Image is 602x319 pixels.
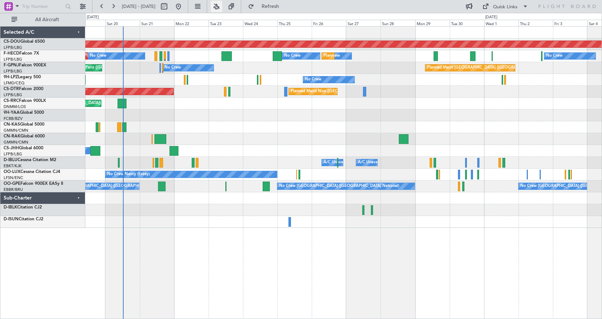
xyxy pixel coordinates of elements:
[140,20,174,26] div: Sun 21
[4,163,21,169] a: EBKT/KJK
[4,87,43,91] a: CS-DTRFalcon 2000
[553,20,587,26] div: Fri 3
[63,62,139,73] div: AOG Maint Paris ([GEOGRAPHIC_DATA])
[4,128,28,133] a: GMMN/CMN
[427,62,540,73] div: Planned Maint [GEOGRAPHIC_DATA] ([GEOGRAPHIC_DATA])
[305,74,321,85] div: No Crew
[4,75,18,79] span: 9H-LPZ
[4,122,44,127] a: CN-KASGlobal 5000
[4,92,22,98] a: LFPB/LBG
[4,170,60,174] a: OO-LUXCessna Citation CJ4
[4,57,22,62] a: LFPB/LBG
[358,157,472,168] div: A/C Unavailable [GEOGRAPHIC_DATA]-[GEOGRAPHIC_DATA]
[485,14,497,20] div: [DATE]
[174,20,209,26] div: Mon 22
[4,134,20,139] span: CN-RAK
[87,14,99,20] div: [DATE]
[4,45,22,50] a: LFPB/LBG
[479,1,532,12] button: Quick Links
[4,182,20,186] span: OO-GPE
[324,157,457,168] div: A/C Unavailable [GEOGRAPHIC_DATA] ([GEOGRAPHIC_DATA] National)
[324,51,436,61] div: Planned Maint [GEOGRAPHIC_DATA] ([GEOGRAPHIC_DATA])
[105,20,140,26] div: Sat 20
[450,20,484,26] div: Tue 30
[255,4,286,9] span: Refresh
[4,111,44,115] a: 9H-YAAGlobal 5000
[122,3,156,10] span: [DATE] - [DATE]
[4,51,39,56] a: F-HECDFalcon 7X
[4,182,63,186] a: OO-GPEFalcon 900EX EASy II
[4,116,23,121] a: FCBB/BZV
[4,134,45,139] a: CN-RAKGlobal 6000
[209,20,243,26] div: Tue 23
[4,217,19,221] span: D-ISUN
[4,205,42,210] a: D-IBLKCitation CJ2
[4,122,20,127] span: CN-KAS
[4,63,46,67] a: F-GPNJFalcon 900EX
[4,170,20,174] span: OO-LUX
[4,175,23,180] a: LFSN/ENC
[8,14,78,25] button: All Aircraft
[484,20,519,26] div: Wed 1
[4,146,43,150] a: CS-JHHGlobal 6000
[4,39,45,44] a: CS-DOUGlobal 6500
[493,4,517,11] div: Quick Links
[4,104,26,109] a: DNMM/LOS
[4,187,23,192] a: EBBR/BRU
[22,1,63,12] input: Trip Number
[346,20,381,26] div: Sat 27
[245,1,288,12] button: Refresh
[415,20,450,26] div: Mon 29
[90,51,106,61] div: No Crew
[279,181,399,192] div: No Crew [GEOGRAPHIC_DATA] ([GEOGRAPHIC_DATA] National)
[71,20,105,26] div: Fri 19
[546,51,563,61] div: No Crew
[312,20,346,26] div: Fri 26
[4,158,56,162] a: D-IBLUCessna Citation M2
[19,17,76,22] span: All Aircraft
[4,151,22,157] a: LFPB/LBG
[4,158,18,162] span: D-IBLU
[4,111,20,115] span: 9H-YAA
[53,181,173,192] div: No Crew [GEOGRAPHIC_DATA] ([GEOGRAPHIC_DATA] National)
[4,217,43,221] a: D-ISUNCitation CJ2
[4,87,19,91] span: CS-DTR
[4,146,19,150] span: CS-JHH
[277,20,312,26] div: Thu 25
[4,99,19,103] span: CS-RRC
[4,51,19,56] span: F-HECD
[4,75,41,79] a: 9H-LPZLegacy 500
[4,140,28,145] a: GMMN/CMN
[4,69,22,74] a: LFPB/LBG
[164,62,181,73] div: No Crew
[284,51,301,61] div: No Crew
[381,20,415,26] div: Sun 28
[4,63,19,67] span: F-GPNJ
[4,205,17,210] span: D-IBLK
[519,20,553,26] div: Thu 2
[4,39,20,44] span: CS-DOU
[4,99,46,103] a: CS-RRCFalcon 900LX
[4,80,24,86] a: LFMD/CEQ
[107,169,150,180] div: No Crew Nancy (Essey)
[291,86,371,97] div: Planned Maint Nice ([GEOGRAPHIC_DATA])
